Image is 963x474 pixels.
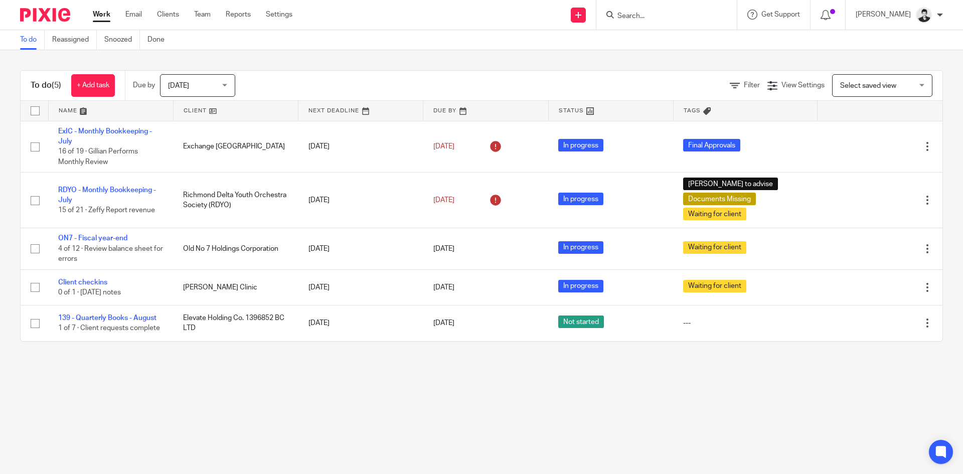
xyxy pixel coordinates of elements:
a: ExIC - Monthly Bookkeeping - July [58,128,152,145]
span: Filter [744,82,760,89]
span: In progress [558,241,603,254]
td: Richmond Delta Youth Orchestra Society (RDYO) [173,173,298,228]
span: [DATE] [433,143,454,150]
td: Elevate Holding Co. 1396852 BC LTD [173,305,298,341]
span: In progress [558,280,603,292]
span: [PERSON_NAME] to advise [683,178,778,190]
a: To do [20,30,45,50]
span: In progress [558,139,603,151]
a: RDYO - Monthly Bookkeeping - July [58,187,156,204]
span: [DATE] [168,82,189,89]
span: Documents Missing [683,193,756,205]
a: Client checkins [58,279,107,286]
span: (5) [52,81,61,89]
span: [DATE] [433,320,454,327]
input: Search [616,12,707,21]
span: Select saved view [840,82,896,89]
span: [DATE] [433,197,454,204]
a: Work [93,10,110,20]
a: 139 - Quarterly Books - August [58,314,156,322]
span: Waiting for client [683,241,746,254]
a: Reports [226,10,251,20]
td: [DATE] [298,228,423,269]
span: Waiting for client [683,208,746,220]
div: --- [683,318,807,328]
a: Team [194,10,211,20]
span: Get Support [761,11,800,18]
td: [PERSON_NAME] Clinic [173,269,298,305]
td: Exchange [GEOGRAPHIC_DATA] [173,121,298,173]
span: [DATE] [433,245,454,252]
a: + Add task [71,74,115,97]
span: Waiting for client [683,280,746,292]
a: ON7 - Fiscal year-end [58,235,127,242]
span: 15 of 21 · Zeffy Report revenue [58,207,155,214]
a: Settings [266,10,292,20]
a: Clients [157,10,179,20]
span: 4 of 12 · Review balance sheet for errors [58,245,163,263]
span: [DATE] [433,284,454,291]
img: squarehead.jpg [916,7,932,23]
td: [DATE] [298,173,423,228]
td: [DATE] [298,121,423,173]
a: Email [125,10,142,20]
a: Snoozed [104,30,140,50]
span: 16 of 19 · Gillian Performs Monthly Review [58,148,138,166]
span: 1 of 7 · Client requests complete [58,325,160,332]
span: In progress [558,193,603,205]
span: View Settings [781,82,825,89]
p: [PERSON_NAME] [856,10,911,20]
p: Due by [133,80,155,90]
span: Tags [684,108,701,113]
td: [DATE] [298,269,423,305]
a: Done [147,30,172,50]
a: Reassigned [52,30,97,50]
span: Not started [558,315,604,328]
span: 0 of 1 · [DATE] notes [58,289,121,296]
td: [DATE] [298,305,423,341]
h1: To do [31,80,61,91]
img: Pixie [20,8,70,22]
span: Final Approvals [683,139,740,151]
td: Old No 7 Holdings Corporation [173,228,298,269]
